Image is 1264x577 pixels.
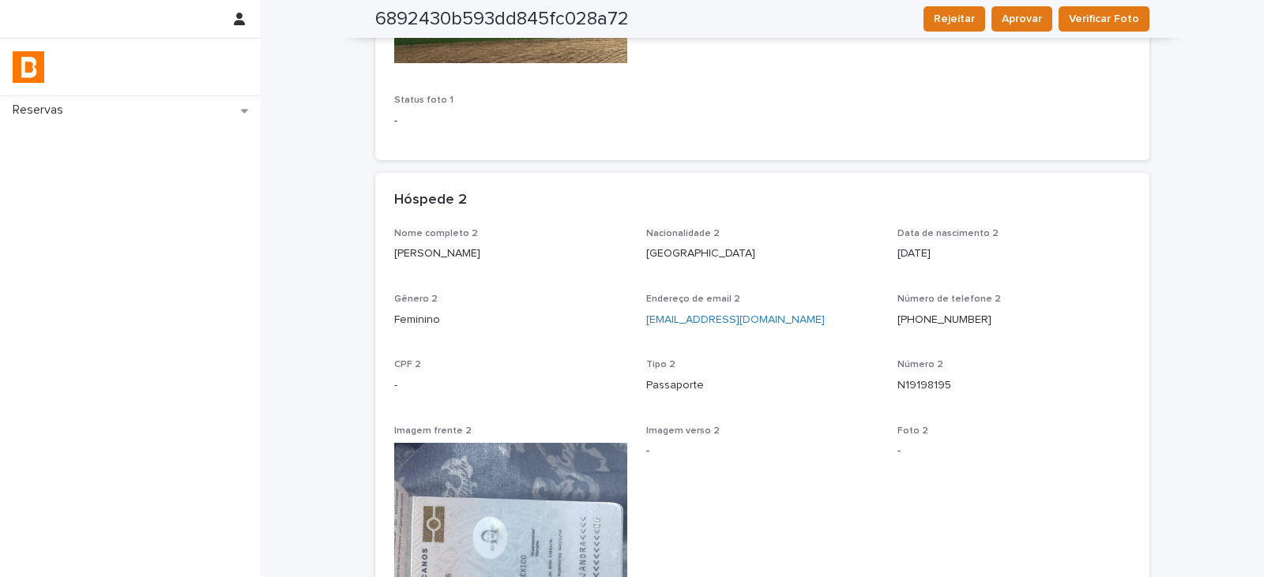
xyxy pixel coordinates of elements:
p: Reservas [6,103,76,118]
p: [DATE] [897,245,1130,262]
span: Nome completo 2 [394,229,478,238]
p: - [394,113,627,129]
span: Número de telefone 2 [897,294,1001,304]
span: Endereço de email 2 [646,294,740,304]
h2: Hóspede 2 [394,192,467,209]
span: Data de nascimento 2 [897,229,999,238]
p: Feminino [394,312,627,328]
p: [GEOGRAPHIC_DATA] [646,245,879,262]
h2: 6892430b593dd845fc028a72 [375,8,629,31]
span: Gênero 2 [394,294,438,304]
span: Imagem verso 2 [646,426,720,436]
span: Nacionalidade 2 [646,229,720,238]
span: Foto 2 [897,426,928,436]
p: [PERSON_NAME] [394,245,627,262]
span: Verificar Foto [1069,11,1139,27]
button: Aprovar [991,6,1052,32]
p: - [897,443,1130,459]
a: [EMAIL_ADDRESS][DOMAIN_NAME] [646,314,825,325]
p: - [394,377,627,394]
p: - [646,443,879,459]
span: Status foto 1 [394,96,453,105]
span: Imagem frente 2 [394,426,472,436]
p: N19198195 [897,377,1130,394]
span: Tipo 2 [646,360,675,369]
p: Passaporte [646,377,879,394]
a: [PHONE_NUMBER] [897,314,991,325]
img: zVaNuJHRTjyIjT5M9Xd5 [13,51,44,83]
span: Número 2 [897,360,943,369]
button: Rejeitar [924,6,985,32]
span: CPF 2 [394,360,421,369]
button: Verificar Foto [1059,6,1149,32]
span: Rejeitar [934,11,975,27]
span: Aprovar [1002,11,1042,27]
